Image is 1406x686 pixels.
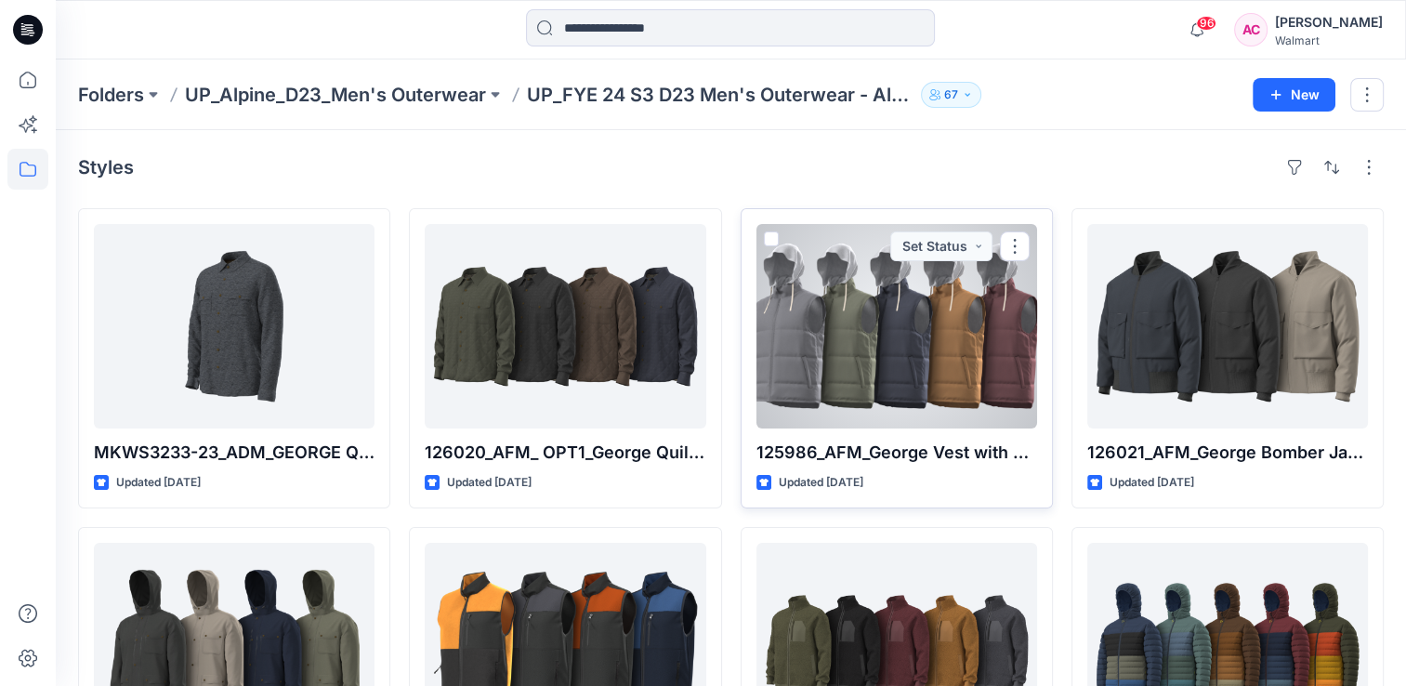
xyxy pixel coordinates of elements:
a: 125986_AFM_George Vest with Removable Hood [756,224,1037,429]
div: AC [1234,13,1268,46]
p: Updated [DATE] [779,473,863,493]
p: Updated [DATE] [1110,473,1194,493]
button: New [1253,78,1335,112]
p: Updated [DATE] [116,473,201,493]
span: 96 [1196,16,1216,31]
p: UP_FYE 24 S3 D23 Men's Outerwear - Alpine [527,82,913,108]
a: UP_Alpine_D23_Men's Outerwear [185,82,486,108]
div: [PERSON_NAME] [1275,11,1383,33]
p: MKWS3233-23_ADM_GEORGE QUILTED SHIRT JACKET-KNIT OPTION [94,440,374,466]
p: 126020_AFM_ OPT1_George Quilted Shirt Jacket (Non-Reversible) [425,440,705,466]
a: Folders [78,82,144,108]
p: Updated [DATE] [447,473,532,493]
button: 67 [921,82,981,108]
div: Walmart [1275,33,1383,47]
a: 126021_AFM_George Bomber Jacket [1087,224,1368,429]
p: 125986_AFM_George Vest with Removable Hood [756,440,1037,466]
a: MKWS3233-23_ADM_GEORGE QUILTED SHIRT JACKET-KNIT OPTION [94,224,374,429]
h4: Styles [78,156,134,178]
a: 126020_AFM_ OPT1_George Quilted Shirt Jacket (Non-Reversible) [425,224,705,429]
p: 126021_AFM_George Bomber Jacket [1087,440,1368,466]
p: 67 [944,85,958,105]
